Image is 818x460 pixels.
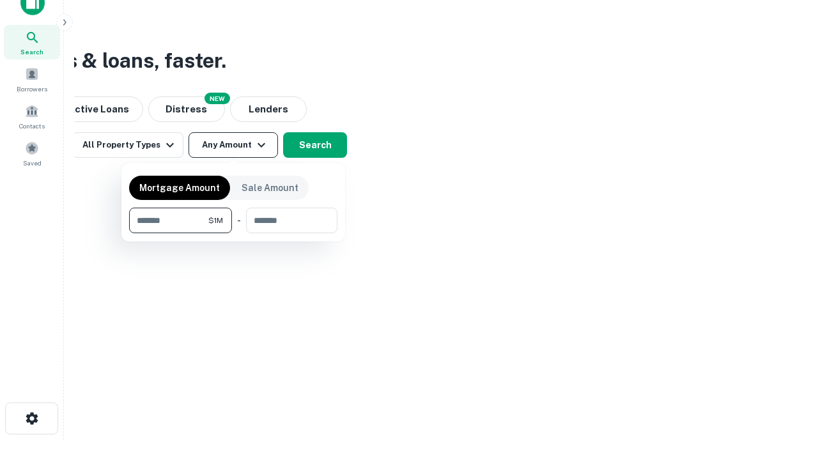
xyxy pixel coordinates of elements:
p: Sale Amount [242,181,298,195]
iframe: Chat Widget [754,358,818,419]
div: - [237,208,241,233]
span: $1M [208,215,223,226]
p: Mortgage Amount [139,181,220,195]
